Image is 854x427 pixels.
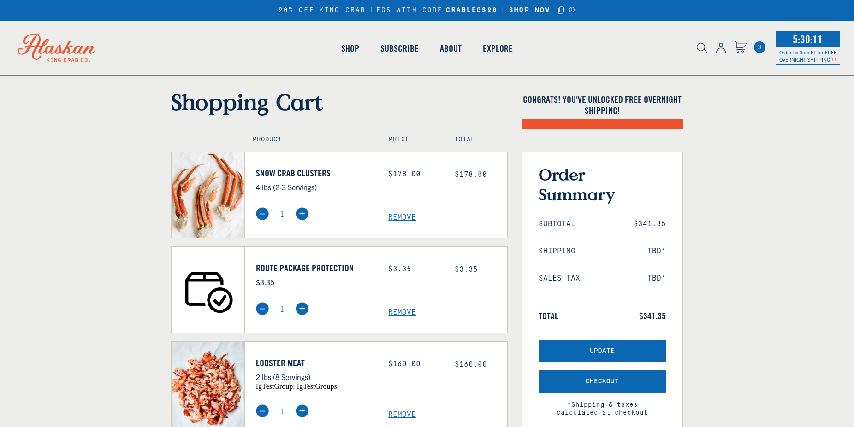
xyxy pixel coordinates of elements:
[296,302,308,315] img: plus
[256,276,375,288] p: $3.35
[832,56,836,63] span: Shipping Notice Icon
[539,274,580,283] span: Sales Tax
[389,136,434,144] h4: Price
[388,308,507,317] a: Remove
[171,88,508,115] h1: Shopping Cart
[590,347,615,355] span: Update
[634,220,666,228] span: $341.35
[296,404,308,417] img: plus
[639,310,666,322] span: $341.35
[735,41,747,54] a: Cart
[779,49,836,63] span: Order by 3pm ET for FREE OVERNIGHT SHIPPING
[539,247,575,256] span: Shipping
[5,21,108,75] img: Alaskan King Crab Co. logo
[253,136,369,144] h4: Product
[388,170,441,179] div: $178.00
[716,43,726,53] img: account
[388,360,441,369] div: $160.00
[256,371,375,383] p: 2 lbs (8 Servings)
[370,22,429,75] a: Subscribe
[388,265,441,274] div: $3.35
[331,22,370,75] a: Shop
[388,410,507,419] a: Remove
[455,360,487,369] span: $160.00
[539,220,575,228] span: Subtotal
[256,168,375,179] a: Snow Crab Clusters
[256,302,269,315] img: minus
[455,170,487,179] span: $178.00
[172,152,244,238] img: Snow Crab Clusters - 4 lbs (2-3 Servings)
[296,207,308,220] img: plus
[569,6,575,13] a: Announcement Bar Modal
[454,136,499,144] h4: Total
[256,263,375,274] a: Route Package Protection
[446,6,497,14] strong: CRABLEGS20
[256,181,375,193] p: 4 lbs (2-3 Servings)
[256,207,269,220] img: minus
[509,6,550,14] strong: SHOP NOW
[472,22,523,75] a: Explore
[388,213,507,222] a: Remove
[455,265,478,274] span: $3.35
[297,382,339,390] span: igTestGroups:
[522,94,683,116] h4: Congrats! You've unlocked FREE OVERNIGHT SHIPPING!
[256,357,375,369] a: Lobster Meat
[790,30,825,48] span: 5:30:11
[539,310,558,322] span: Total
[429,22,472,75] a: About
[506,6,553,14] a: SHOP NOW
[586,378,619,386] span: Checkout
[754,41,765,53] span: 3
[256,382,295,390] span: igTestGroup:
[539,340,666,363] button: Update
[539,370,666,393] button: Checkout
[539,164,666,204] h3: Order Summary
[172,247,244,333] img: Route Package Protection - $3.35
[539,393,666,417] span: *Shipping & taxes calculated at checkout
[279,5,575,16] div: 20% OFF KING CRAB LEGS WITH CODE |
[697,43,707,53] img: search
[256,404,269,417] img: minus
[754,41,765,53] a: Cart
